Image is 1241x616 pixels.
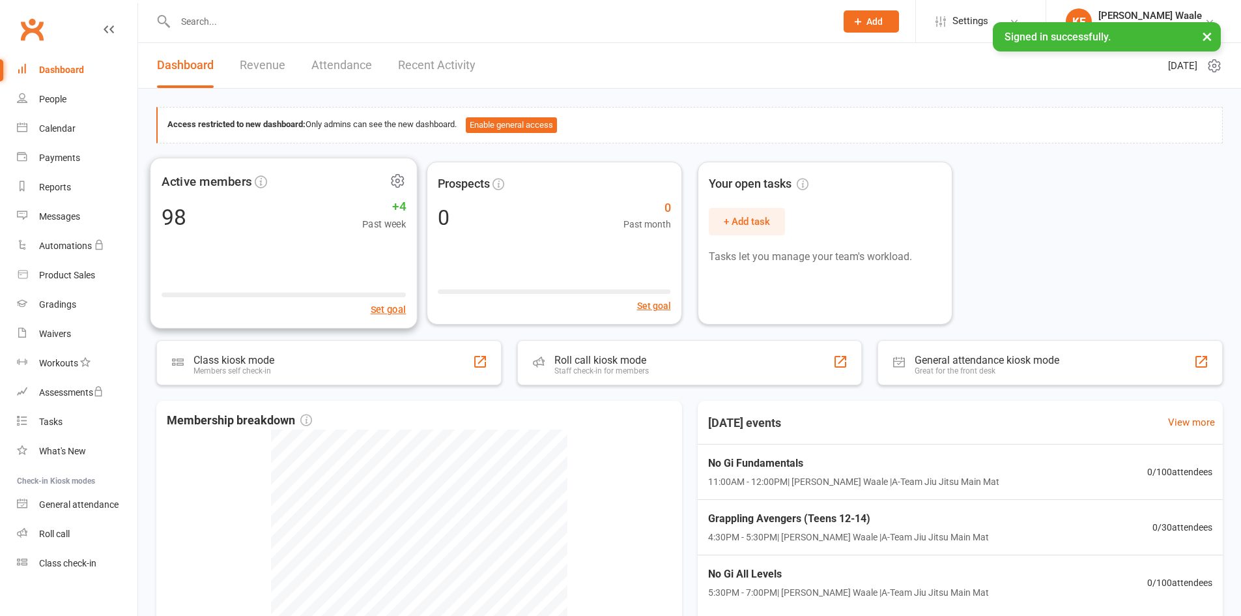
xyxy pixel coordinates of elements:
div: Waivers [39,329,71,339]
div: Messages [39,211,80,222]
div: 0 [438,207,449,228]
div: Only admins can see the new dashboard. [167,117,1212,133]
div: Great for the front desk [915,366,1059,375]
span: 0 / 100 attendees [1147,465,1212,479]
a: Revenue [240,43,285,88]
span: Settings [952,7,988,36]
strong: Access restricted to new dashboard: [167,119,306,129]
div: Product Sales [39,270,95,280]
a: Roll call [17,520,137,549]
span: Signed in successfully. [1005,31,1111,43]
div: Class kiosk mode [193,354,274,366]
button: × [1195,22,1219,50]
span: Prospects [438,175,490,194]
span: 5:30PM - 7:00PM | [PERSON_NAME] Waale | A-Team Jiu Jitsu Main Mat [708,585,989,600]
div: Dashboard [39,65,84,75]
a: Calendar [17,114,137,143]
span: 0 / 100 attendees [1147,576,1212,590]
div: Assessments [39,387,104,398]
a: Product Sales [17,261,137,290]
a: Class kiosk mode [17,549,137,578]
span: Past month [623,217,671,231]
span: Grappling Avengers (Teens 12-14) [708,510,989,527]
div: General attendance kiosk mode [915,354,1059,366]
div: Members self check-in [193,366,274,375]
a: What's New [17,437,137,466]
div: Roll call [39,529,70,539]
div: KE [1066,8,1092,35]
button: + Add task [709,208,785,235]
span: 0 [623,199,671,218]
div: Payments [39,153,80,163]
span: Add [866,16,883,27]
div: Class check-in [39,558,96,568]
a: Recent Activity [398,43,476,88]
a: Reports [17,173,137,202]
div: [PERSON_NAME] Waale [1098,10,1202,22]
a: Dashboard [17,55,137,85]
a: Messages [17,202,137,231]
div: Staff check-in for members [554,366,649,375]
a: Clubworx [16,13,48,46]
div: People [39,94,66,104]
button: Set goal [637,299,671,313]
span: 11:00AM - 12:00PM | [PERSON_NAME] Waale | A-Team Jiu Jitsu Main Mat [708,475,999,489]
p: Tasks let you manage your team's workload. [709,248,941,265]
div: A-Team Jiu Jitsu [1098,22,1202,33]
a: Assessments [17,378,137,407]
span: +4 [362,196,406,216]
div: Tasks [39,417,63,427]
span: Your open tasks [709,175,808,194]
div: Workouts [39,358,78,368]
h3: [DATE] events [698,411,792,435]
div: What's New [39,446,86,456]
span: 4:30PM - 5:30PM | [PERSON_NAME] Waale | A-Team Jiu Jitsu Main Mat [708,530,989,544]
div: Roll call kiosk mode [554,354,649,366]
button: Add [844,10,899,33]
span: Active members [162,171,252,191]
span: 0 / 30 attendees [1152,520,1212,535]
div: Gradings [39,299,76,310]
a: Tasks [17,407,137,437]
span: Membership breakdown [167,411,312,430]
a: Gradings [17,290,137,319]
input: Search... [171,12,827,31]
div: Reports [39,182,71,192]
a: View more [1168,415,1215,430]
div: 98 [162,205,186,227]
a: Payments [17,143,137,173]
div: General attendance [39,499,119,510]
a: Dashboard [157,43,214,88]
a: People [17,85,137,114]
span: No Gi All Levels [708,566,989,583]
button: Enable general access [466,117,557,133]
span: [DATE] [1168,58,1197,74]
div: Calendar [39,123,76,134]
button: Set goal [371,301,407,317]
a: Attendance [311,43,372,88]
span: Past week [362,216,406,231]
span: No Gi Fundamentals [708,455,999,472]
a: General attendance kiosk mode [17,490,137,520]
div: Automations [39,241,92,251]
a: Automations [17,231,137,261]
a: Waivers [17,319,137,349]
a: Workouts [17,349,137,378]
